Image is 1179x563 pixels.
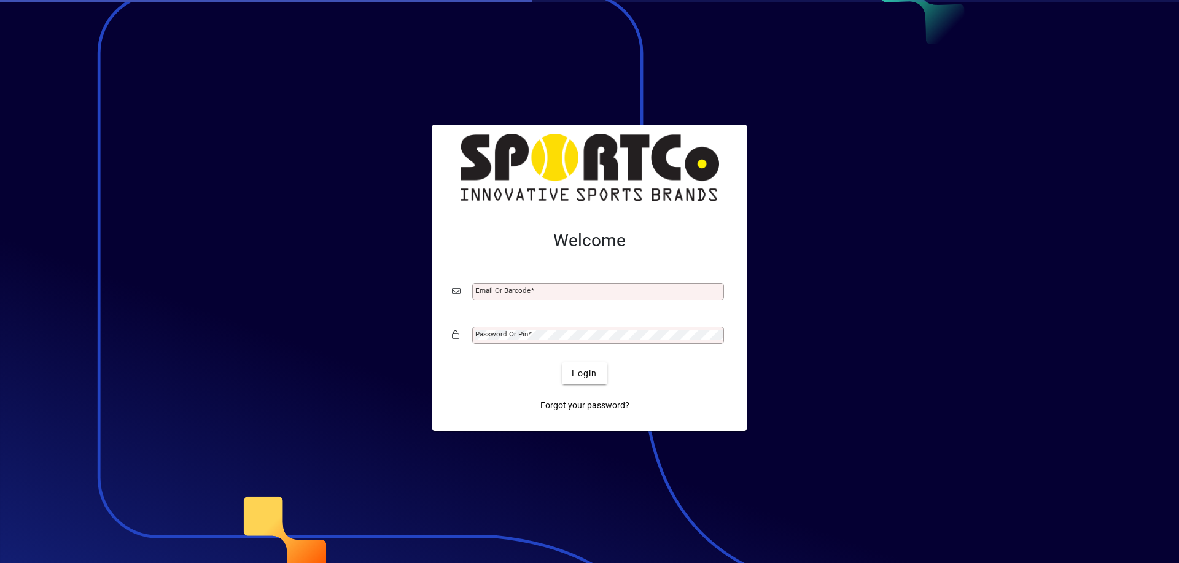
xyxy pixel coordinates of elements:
mat-label: Email or Barcode [475,286,531,295]
h2: Welcome [452,230,727,251]
span: Login [572,367,597,380]
a: Forgot your password? [535,394,634,416]
mat-label: Password or Pin [475,330,528,338]
button: Login [562,362,607,384]
span: Forgot your password? [540,399,629,412]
